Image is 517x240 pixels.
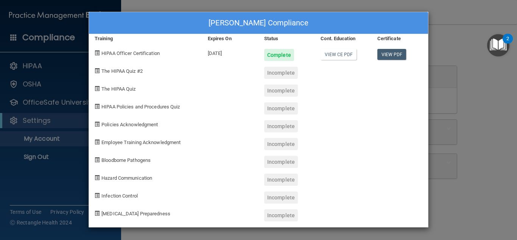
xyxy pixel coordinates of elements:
[101,193,138,199] span: Infection Control
[101,68,143,74] span: The HIPAA Quiz #2
[89,34,202,43] div: Training
[101,86,135,92] span: The HIPAA Quiz
[487,34,509,56] button: Open Resource Center, 2 new notifications
[264,102,298,115] div: Incomplete
[258,34,315,43] div: Status
[264,174,298,186] div: Incomplete
[506,39,509,49] div: 2
[101,50,160,56] span: HIPAA Officer Certification
[264,49,294,61] div: Complete
[89,12,428,34] div: [PERSON_NAME] Compliance
[101,140,181,145] span: Employee Training Acknowledgment
[264,120,298,132] div: Incomplete
[101,175,152,181] span: Hazard Communication
[101,211,170,216] span: [MEDICAL_DATA] Preparedness
[377,49,406,60] a: View PDF
[264,156,298,168] div: Incomplete
[264,209,298,221] div: Incomplete
[321,49,357,60] a: View CE PDF
[202,34,258,43] div: Expires On
[372,34,428,43] div: Certificate
[202,43,258,61] div: [DATE]
[101,157,151,163] span: Bloodborne Pathogens
[101,122,158,127] span: Policies Acknowledgment
[101,104,180,110] span: HIPAA Policies and Procedures Quiz
[264,138,298,150] div: Incomplete
[264,85,298,97] div: Incomplete
[264,191,298,204] div: Incomplete
[315,34,371,43] div: Cont. Education
[264,67,298,79] div: Incomplete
